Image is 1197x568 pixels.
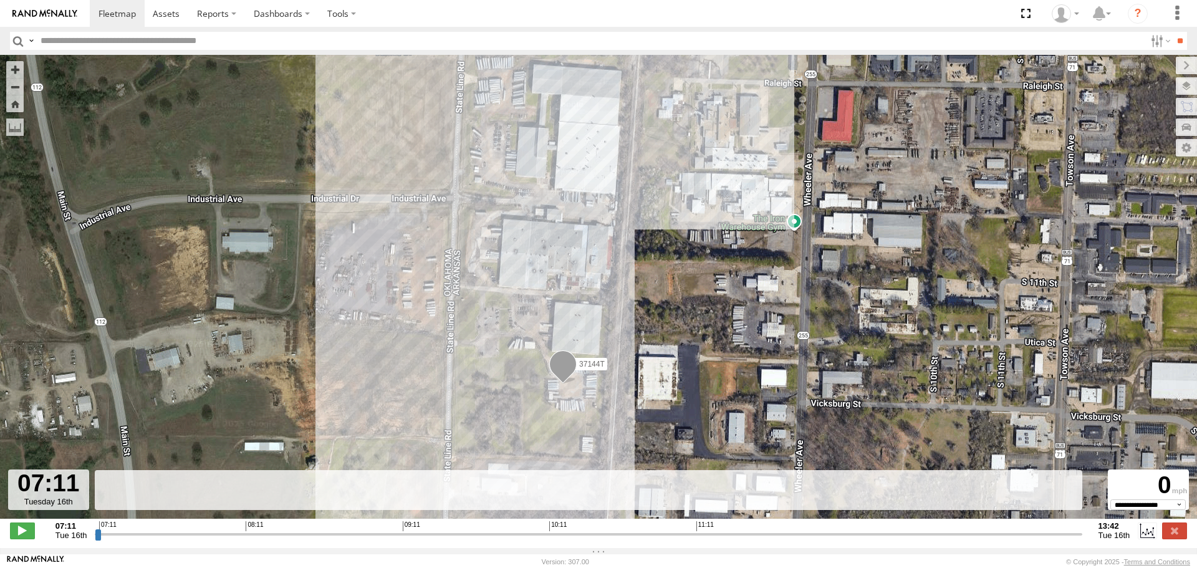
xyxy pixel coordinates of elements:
[1162,522,1187,539] label: Close
[549,521,567,531] span: 10:11
[6,118,24,136] label: Measure
[403,521,420,531] span: 09:11
[1176,139,1197,156] label: Map Settings
[26,32,36,50] label: Search Query
[1066,558,1190,566] div: © Copyright 2025 -
[1128,4,1148,24] i: ?
[6,78,24,95] button: Zoom out
[696,521,714,531] span: 11:11
[542,558,589,566] div: Version: 307.00
[1098,531,1130,540] span: Tue 16th Sep 2025
[579,360,605,368] span: 37144T
[1110,471,1187,499] div: 0
[55,521,87,531] strong: 07:11
[7,556,64,568] a: Visit our Website
[246,521,263,531] span: 08:11
[6,61,24,78] button: Zoom in
[1124,558,1190,566] a: Terms and Conditions
[12,9,77,18] img: rand-logo.svg
[1146,32,1173,50] label: Search Filter Options
[55,531,87,540] span: Tue 16th Sep 2025
[10,522,35,539] label: Play/Stop
[99,521,117,531] span: 07:11
[1047,4,1084,23] div: Dwight Wallace
[1098,521,1130,531] strong: 13:42
[6,95,24,112] button: Zoom Home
